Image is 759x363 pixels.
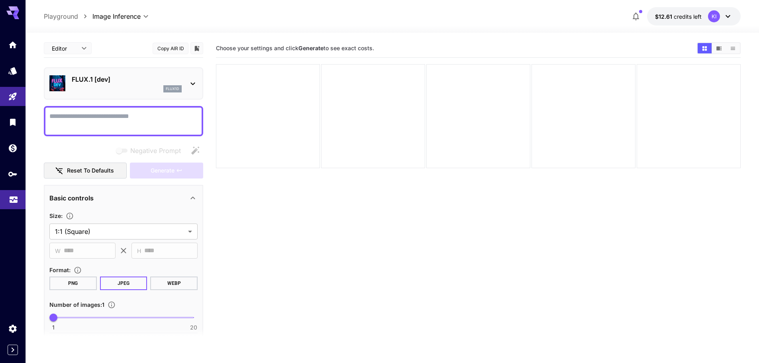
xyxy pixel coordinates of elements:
p: flux1d [166,86,179,92]
span: H [137,246,141,255]
button: Copy AIR ID [153,43,188,54]
button: Add to library [193,43,200,53]
button: $12.61137KI [647,7,741,26]
span: W [55,246,61,255]
button: Show images in video view [712,43,726,53]
div: KI [708,10,720,22]
span: Image Inference [92,12,141,21]
button: WEBP [150,277,198,290]
button: JPEG [100,277,147,290]
div: Home [8,40,18,50]
button: PNG [49,277,97,290]
div: API Keys [8,169,18,179]
span: credits left [674,13,702,20]
span: 1:1 (Square) [55,227,185,236]
span: 20 [190,324,197,332]
button: Choose the file format for the output image. [71,266,85,274]
button: Reset to defaults [44,163,127,179]
div: Show images in grid viewShow images in video viewShow images in list view [697,42,741,54]
button: Show images in grid view [698,43,712,53]
div: Models [8,66,18,76]
p: FLUX.1 [dev] [72,75,182,84]
span: Choose your settings and click to see exact costs. [216,45,374,51]
div: Playground [8,92,18,102]
span: Negative prompts are not compatible with the selected model. [114,145,187,155]
button: Show images in list view [726,43,740,53]
a: Playground [44,12,78,21]
button: Adjust the dimensions of the generated image by specifying its width and height in pixels, or sel... [63,212,77,220]
div: Usage [9,192,18,202]
div: Settings [8,324,18,334]
div: Basic controls [49,188,198,208]
b: Generate [298,45,324,51]
span: $12.61 [655,13,674,20]
span: Size : [49,212,63,219]
div: FLUX.1 [dev]flux1d [49,71,198,96]
p: Basic controls [49,193,94,203]
button: Expand sidebar [8,345,18,355]
div: $12.61137 [655,12,702,21]
span: Format : [49,267,71,273]
div: Wallet [8,143,18,153]
div: Library [8,117,18,127]
span: Editor [52,44,76,53]
span: Negative Prompt [130,146,181,155]
span: Number of images : 1 [49,301,104,308]
button: Specify how many images to generate in a single request. Each image generation will be charged se... [104,301,119,309]
nav: breadcrumb [44,12,92,21]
